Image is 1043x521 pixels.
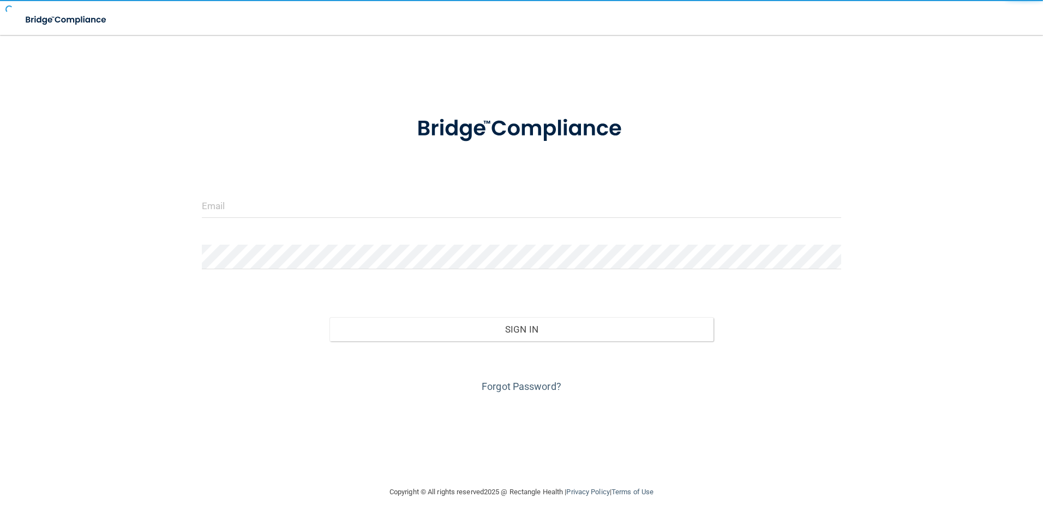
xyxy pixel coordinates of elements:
a: Forgot Password? [482,381,561,392]
input: Email [202,193,842,218]
a: Terms of Use [612,488,654,496]
button: Sign In [329,317,714,341]
a: Privacy Policy [566,488,609,496]
div: Copyright © All rights reserved 2025 @ Rectangle Health | | [322,475,721,510]
img: bridge_compliance_login_screen.278c3ca4.svg [394,100,649,157]
img: bridge_compliance_login_screen.278c3ca4.svg [16,9,117,31]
